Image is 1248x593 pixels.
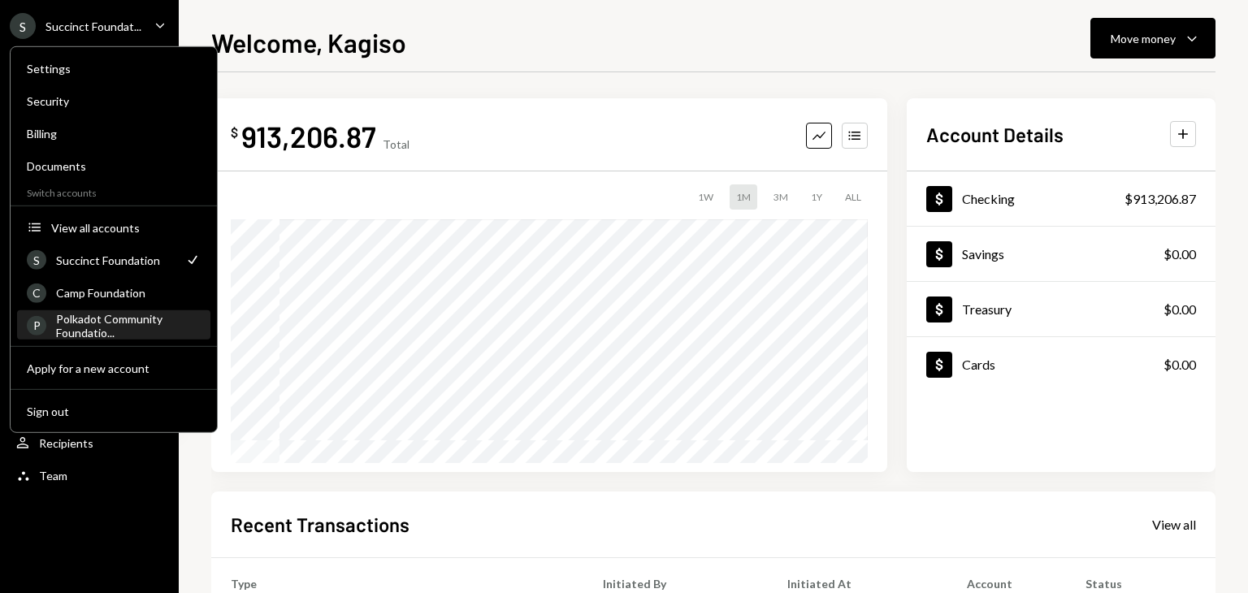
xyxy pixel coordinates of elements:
div: View all [1152,517,1196,533]
div: Apply for a new account [27,361,201,374]
h1: Welcome, Kagiso [211,26,406,58]
div: View all accounts [51,220,201,234]
div: Succinct Foundat... [45,19,141,33]
div: $0.00 [1163,300,1196,319]
div: Team [39,469,67,483]
button: View all accounts [17,214,210,243]
div: Succinct Foundation [56,253,175,266]
div: $ [231,124,238,141]
a: PPolkadot Community Foundatio... [17,310,210,340]
a: Savings$0.00 [907,227,1215,281]
a: Recipients [10,428,169,457]
div: C [27,283,46,302]
button: Move money [1090,18,1215,58]
a: Security [17,86,210,115]
div: Documents [27,159,201,173]
a: Settings [17,54,210,83]
h2: Recent Transactions [231,511,409,538]
div: S [10,13,36,39]
div: S [27,250,46,270]
div: $913,206.87 [1124,189,1196,209]
div: 1W [691,184,720,210]
button: Sign out [17,397,210,426]
div: Move money [1111,30,1176,47]
a: Treasury$0.00 [907,282,1215,336]
div: ALL [838,184,868,210]
a: Documents [17,151,210,180]
div: P [27,315,46,335]
div: Security [27,94,201,108]
div: Savings [962,246,1004,262]
div: $0.00 [1163,245,1196,264]
div: Camp Foundation [56,286,201,300]
a: Billing [17,119,210,148]
div: Switch accounts [11,184,217,199]
a: Team [10,461,169,490]
div: 1Y [804,184,829,210]
div: Checking [962,191,1015,206]
div: Total [383,137,409,151]
div: Polkadot Community Foundatio... [56,311,201,339]
div: Sign out [27,404,201,418]
div: 913,206.87 [241,118,376,154]
div: Recipients [39,436,93,450]
div: 1M [730,184,757,210]
a: View all [1152,515,1196,533]
h2: Account Details [926,121,1064,148]
div: Settings [27,62,201,76]
a: Cards$0.00 [907,337,1215,392]
div: Treasury [962,301,1012,317]
div: 3M [767,184,795,210]
a: CCamp Foundation [17,278,210,307]
div: Cards [962,357,995,372]
button: Apply for a new account [17,354,210,383]
a: Checking$913,206.87 [907,171,1215,226]
div: $0.00 [1163,355,1196,374]
div: Billing [27,127,201,141]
